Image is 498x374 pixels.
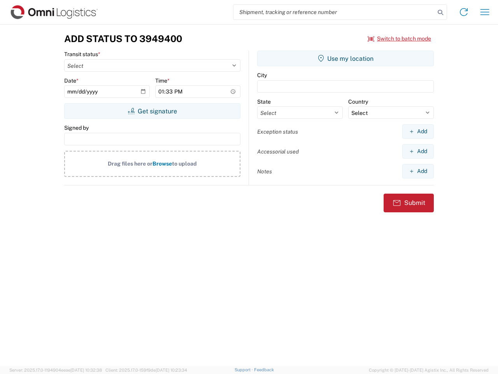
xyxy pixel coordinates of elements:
[156,368,187,372] span: [DATE] 10:23:34
[64,77,79,84] label: Date
[384,194,434,212] button: Submit
[153,161,172,167] span: Browse
[64,124,89,131] label: Signed by
[257,168,272,175] label: Notes
[105,368,187,372] span: Client: 2025.17.0-159f9de
[64,51,100,58] label: Transit status
[108,161,153,167] span: Drag files here or
[369,367,489,374] span: Copyright © [DATE]-[DATE] Agistix Inc., All Rights Reserved
[257,72,267,79] label: City
[155,77,170,84] label: Time
[257,98,271,105] label: State
[70,368,102,372] span: [DATE] 10:32:38
[348,98,368,105] label: Country
[64,103,240,119] button: Get signature
[254,367,274,372] a: Feedback
[368,32,431,45] button: Switch to batch mode
[233,5,435,19] input: Shipment, tracking or reference number
[402,144,434,159] button: Add
[64,33,182,44] h3: Add Status to 3949400
[257,148,299,155] label: Accessorial used
[257,128,298,135] label: Exception status
[402,164,434,178] button: Add
[235,367,254,372] a: Support
[257,51,434,66] button: Use my location
[402,124,434,139] button: Add
[9,368,102,372] span: Server: 2025.17.0-1194904eeae
[172,161,197,167] span: to upload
